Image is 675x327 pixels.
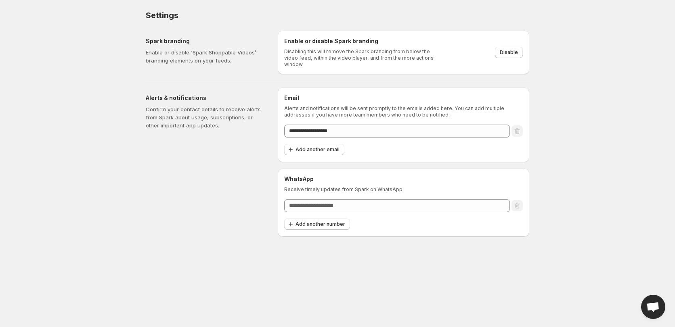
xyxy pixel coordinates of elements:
[284,175,523,183] h6: WhatsApp
[495,47,523,58] button: Disable
[284,105,523,118] p: Alerts and notifications will be sent promptly to the emails added here. You can add multiple add...
[284,37,439,45] h6: Enable or disable Spark branding
[146,94,265,102] h5: Alerts & notifications
[284,186,523,193] p: Receive timely updates from Spark on WhatsApp.
[641,295,665,319] a: Open chat
[500,49,518,56] span: Disable
[296,221,345,227] span: Add another number
[146,105,265,129] p: Confirm your contact details to receive alerts from Spark about usage, subscriptions, or other im...
[284,48,439,68] p: Disabling this will remove the Spark branding from below the video feed, within the video player,...
[296,146,340,153] span: Add another email
[146,48,265,65] p: Enable or disable ‘Spark Shoppable Videos’ branding elements on your feeds.
[284,94,523,102] h6: Email
[284,219,350,230] button: Add another number
[146,37,265,45] h5: Spark branding
[284,144,344,155] button: Add another email
[146,10,178,20] span: Settings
